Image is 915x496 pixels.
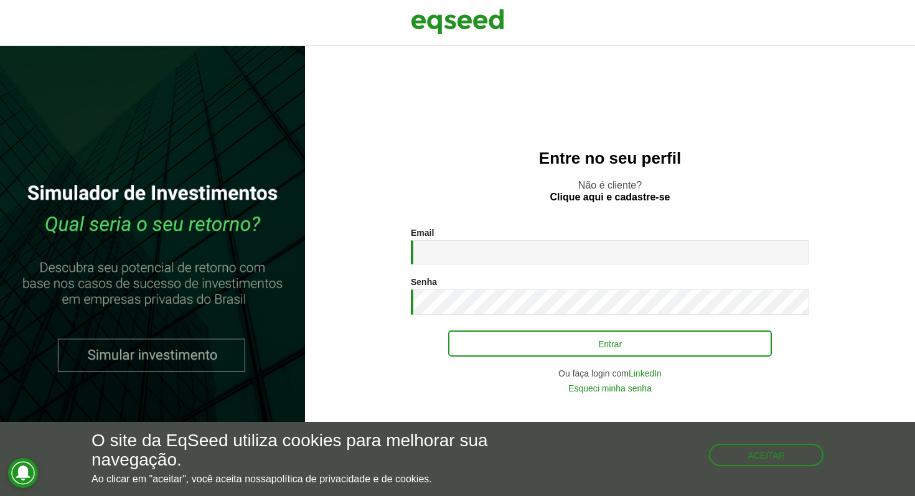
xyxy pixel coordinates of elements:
a: LinkedIn [629,369,662,378]
h2: Entre no seu perfil [330,149,890,167]
label: Email [411,228,434,237]
a: política de privacidade e de cookies [271,474,429,484]
p: Não é cliente? [330,179,890,203]
label: Senha [411,278,437,286]
p: Ao clicar em "aceitar", você aceita nossa . [91,473,531,485]
div: Ou faça login com [411,369,809,378]
button: Entrar [448,330,772,357]
button: Aceitar [709,444,823,466]
a: Clique aqui e cadastre-se [550,192,670,202]
img: EqSeed Logo [411,6,504,37]
h5: O site da EqSeed utiliza cookies para melhorar sua navegação. [91,431,531,470]
a: Esqueci minha senha [568,384,652,393]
